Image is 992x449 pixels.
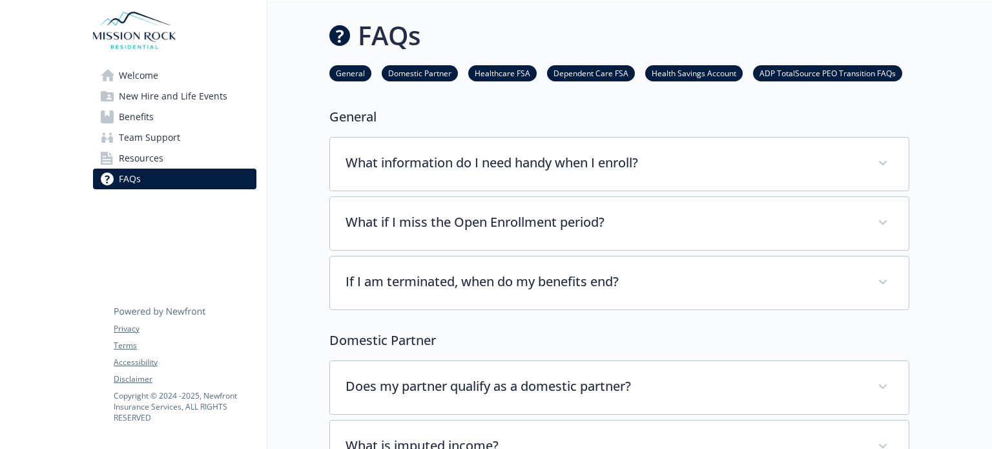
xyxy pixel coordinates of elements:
[468,67,537,79] a: Healthcare FSA
[93,107,256,127] a: Benefits
[93,169,256,189] a: FAQs
[329,331,909,350] p: Domestic Partner
[114,390,256,423] p: Copyright © 2024 - 2025 , Newfront Insurance Services, ALL RIGHTS RESERVED
[114,357,256,368] a: Accessibility
[93,148,256,169] a: Resources
[329,67,371,79] a: General
[645,67,743,79] a: Health Savings Account
[93,65,256,86] a: Welcome
[119,86,227,107] span: New Hire and Life Events
[329,107,909,127] p: General
[93,127,256,148] a: Team Support
[119,107,154,127] span: Benefits
[346,213,862,232] p: What if I miss the Open Enrollment period?
[93,86,256,107] a: New Hire and Life Events
[330,256,909,309] div: If I am terminated, when do my benefits end?
[119,65,158,86] span: Welcome
[346,153,862,172] p: What information do I need handy when I enroll?
[114,373,256,385] a: Disclaimer
[119,148,163,169] span: Resources
[330,361,909,414] div: Does my partner qualify as a domestic partner?
[753,67,902,79] a: ADP TotalSource PEO Transition FAQs
[330,138,909,191] div: What information do I need handy when I enroll?
[346,272,862,291] p: If I am terminated, when do my benefits end?
[114,323,256,335] a: Privacy
[119,127,180,148] span: Team Support
[119,169,141,189] span: FAQs
[114,340,256,351] a: Terms
[346,377,862,396] p: Does my partner qualify as a domestic partner?
[358,16,420,55] h1: FAQs
[330,197,909,250] div: What if I miss the Open Enrollment period?
[547,67,635,79] a: Dependent Care FSA
[382,67,458,79] a: Domestic Partner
